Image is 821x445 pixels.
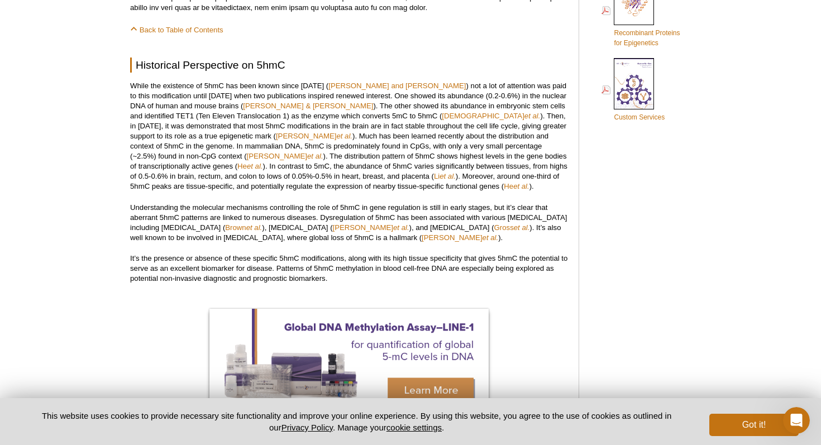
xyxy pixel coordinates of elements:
a: [PERSON_NAME]et al. [422,233,498,242]
p: It’s the presence or absence of these specific 5hmC modifications, along with its high tissue spe... [130,253,567,284]
a: [PERSON_NAME]et al. [276,132,352,140]
span: Custom Services [614,113,665,121]
em: et al. [514,223,530,232]
h2: Historical Perspective on 5hmC [130,58,567,73]
a: Brownet al. [225,223,262,232]
a: Liet al. [434,172,456,180]
button: Got it! [709,414,799,436]
iframe: Intercom live chat [783,407,810,434]
a: Back to Table of Contents [130,26,223,34]
a: [PERSON_NAME] & [PERSON_NAME] [243,102,373,110]
button: cookie settings [386,423,442,432]
a: [PERSON_NAME]et al. [247,152,323,160]
img: Custom_Services_cover [614,58,654,109]
a: Privacy Policy [281,423,333,432]
a: [DEMOGRAPHIC_DATA]et al. [442,112,540,120]
em: et al. [483,233,499,242]
em: et al. [440,172,456,180]
a: Grosset al. [494,223,530,232]
em: et al. [336,132,352,140]
p: While the existence of 5hmC has been known since [DATE] ( ) not a lot of attention was paid to th... [130,81,567,192]
a: [PERSON_NAME]et al. [333,223,409,232]
p: Understanding the molecular mechanisms controlling the role of 5hmC in gene regulation is still i... [130,203,567,243]
em: et al. [246,223,262,232]
em: et al. [393,223,409,232]
a: Custom Services [602,57,665,123]
span: Recombinant Proteins for Epigenetics [614,29,680,47]
a: [PERSON_NAME] and [PERSON_NAME] [328,82,466,90]
p: This website uses cookies to provide necessary site functionality and improve your online experie... [22,410,691,433]
em: et al. [307,152,323,160]
em: et al. [524,112,541,120]
a: Heet al. [504,182,529,190]
em: et al. [513,182,529,190]
a: Heet al. [237,162,262,170]
em: et al. [247,162,263,170]
img: Active Motif Line-1 Kit [209,309,489,416]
